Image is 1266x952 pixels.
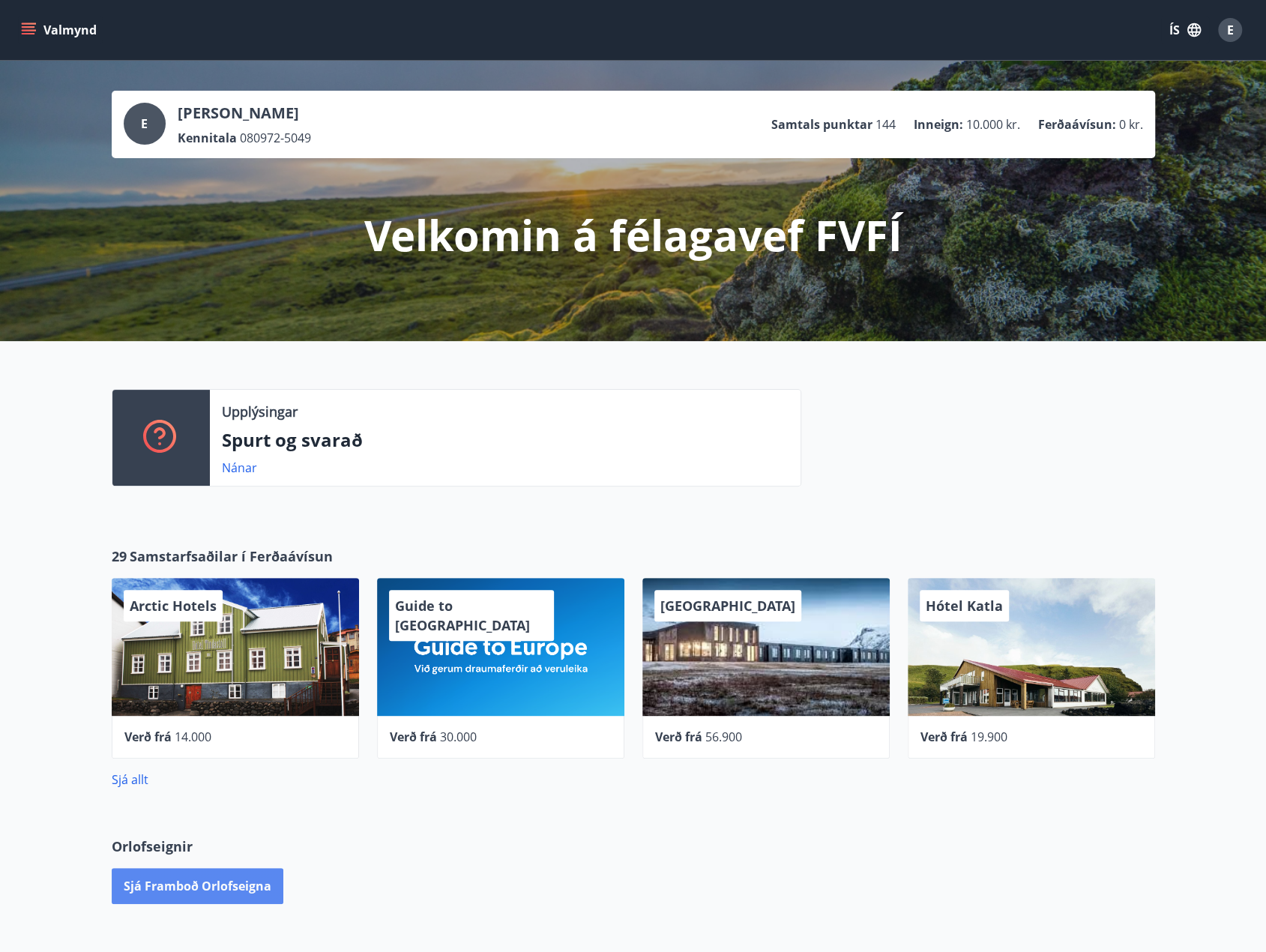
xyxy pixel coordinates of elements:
[771,116,872,133] p: Samtals punktar
[130,597,217,615] span: Arctic Hotels
[112,771,148,788] a: Sjá allt
[175,729,211,745] span: 14.000
[1227,22,1234,38] span: E
[124,729,172,745] span: Verð frá
[222,402,298,421] p: Upplýsingar
[130,546,333,566] span: Samstarfsaðilar í Ferðaávísun
[971,729,1007,745] span: 19.900
[966,116,1020,133] span: 10.000 kr.
[112,837,193,856] span: Orlofseignir
[390,729,437,745] span: Verð frá
[1119,116,1143,133] span: 0 kr.
[440,729,477,745] span: 30.000
[705,729,742,745] span: 56.900
[875,116,896,133] span: 144
[1038,116,1116,133] p: Ferðaávísun :
[240,130,311,146] span: 080972-5049
[914,116,963,133] p: Inneign :
[141,115,148,132] span: E
[112,546,127,566] span: 29
[222,427,789,453] p: Spurt og svarað
[655,729,702,745] span: Verð frá
[178,103,311,124] p: [PERSON_NAME]
[660,597,795,615] span: [GEOGRAPHIC_DATA]
[1161,16,1209,43] button: ÍS
[1212,12,1248,48] button: E
[112,868,283,904] button: Sjá framboð orlofseigna
[18,16,103,43] button: menu
[364,206,902,263] p: Velkomin á félagavef FVFÍ
[920,729,968,745] span: Verð frá
[222,460,257,476] a: Nánar
[395,597,530,634] span: Guide to [GEOGRAPHIC_DATA]
[926,597,1003,615] span: Hótel Katla
[178,130,237,146] p: Kennitala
